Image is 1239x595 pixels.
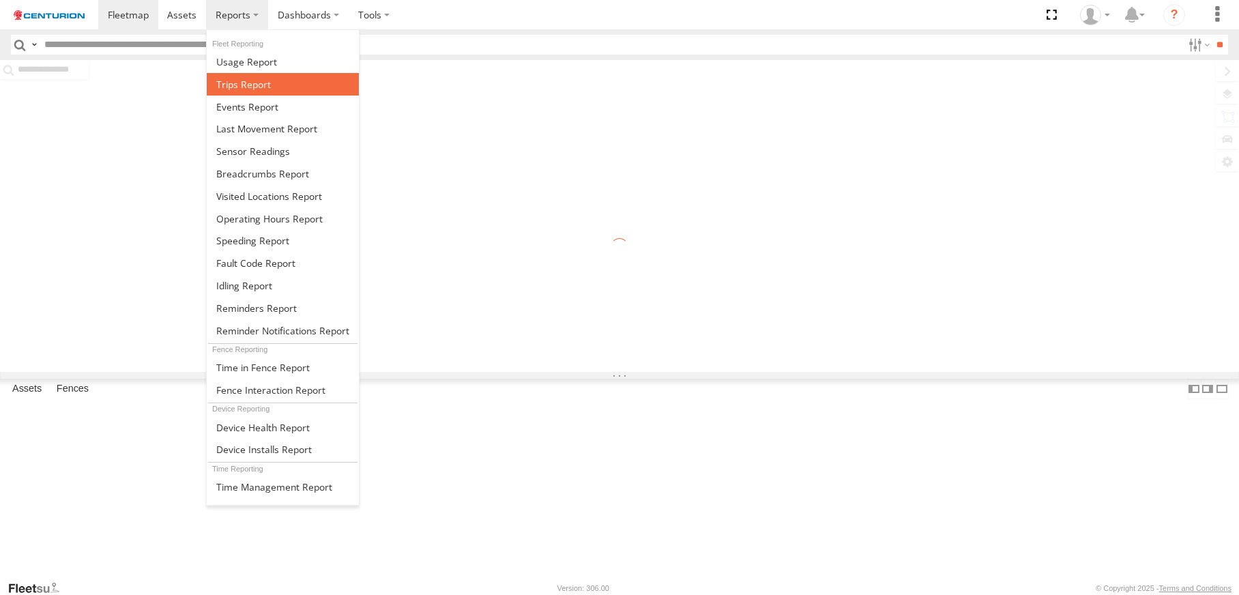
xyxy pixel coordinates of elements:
a: Sensor Readings [207,140,359,162]
a: Idling Report [207,274,359,297]
a: Service Reminder Notifications Report [207,319,359,342]
a: Visited Locations Report [207,185,359,207]
div: Cheryl Parkes [1075,5,1115,25]
div: Version: 306.00 [557,584,609,592]
a: Asset Operating Hours Report [207,207,359,230]
a: Trips Report [207,73,359,96]
a: Time Management Report [207,476,359,498]
a: Device Health Report [207,416,359,439]
a: Fleet Speed Report [207,229,359,252]
label: Search Query [29,35,40,55]
label: Hide Summary Table [1215,379,1229,398]
a: Device Installs Report [207,438,359,461]
label: Fences [50,379,96,398]
div: © Copyright 2025 - [1096,584,1231,592]
a: Fault Code Report [207,252,359,274]
a: Breadcrumbs Report [207,162,359,185]
a: Reminders Report [207,297,359,319]
a: Fence Interaction Report [207,379,359,401]
label: Dock Summary Table to the Left [1187,379,1201,398]
a: Last Movement Report [207,117,359,140]
a: Full Events Report [207,96,359,118]
a: Efficiency Report [207,498,359,521]
label: Assets [5,379,48,398]
i: ? [1163,4,1185,26]
label: Search Filter Options [1183,35,1212,55]
a: Terms and Conditions [1159,584,1231,592]
img: logo.svg [14,10,85,20]
a: Visit our Website [8,581,70,595]
a: Usage Report [207,50,359,73]
a: Time in Fences Report [207,356,359,379]
label: Dock Summary Table to the Right [1201,379,1214,398]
